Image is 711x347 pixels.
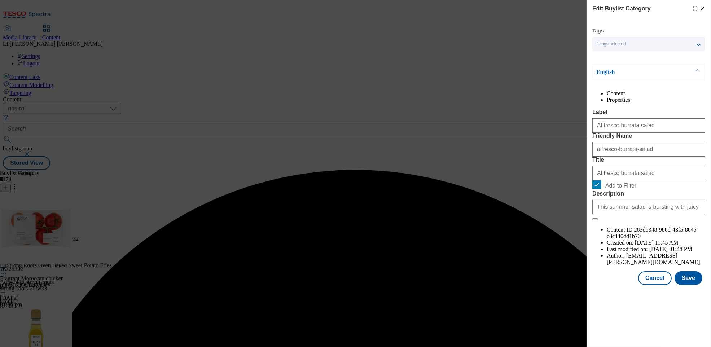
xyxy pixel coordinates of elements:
label: Description [592,190,705,197]
li: Author: [607,252,705,265]
input: Enter Title [592,166,705,180]
button: Save [675,271,702,285]
li: Last modified on: [607,246,705,252]
label: Friendly Name [592,133,705,139]
h4: Edit Buylist Category [592,4,651,13]
span: Add to Filter [605,183,636,189]
li: Content ID [607,227,705,240]
span: 283d6348-986d-43f5-8645-c8c440dd1b70 [607,227,698,239]
p: English [596,69,672,76]
span: [DATE] 11:45 AM [635,240,678,246]
label: Label [592,109,705,115]
span: 1 tags selected [597,41,626,47]
button: 1 tags selected [592,37,705,51]
input: Enter Label [592,118,705,133]
span: [EMAIL_ADDRESS][PERSON_NAME][DOMAIN_NAME] [607,252,700,265]
li: Created on: [607,240,705,246]
input: Enter Description [592,200,705,214]
span: [DATE] 01:48 PM [649,246,692,252]
button: Cancel [638,271,671,285]
input: Enter Friendly Name [592,142,705,157]
label: Tags [592,29,604,33]
li: Properties [607,97,705,103]
label: Title [592,157,705,163]
li: Content [607,90,705,97]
